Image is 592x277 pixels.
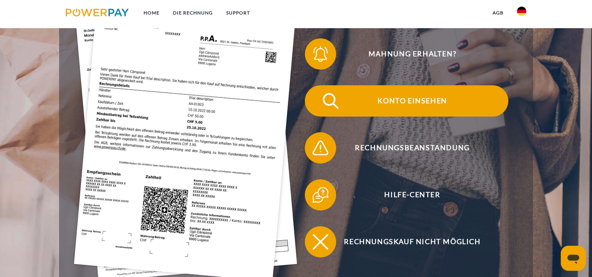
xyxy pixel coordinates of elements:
button: Konto einsehen [305,85,508,117]
button: Rechnungskauf nicht möglich [305,226,508,257]
button: Rechnungsbeanstandung [305,132,508,164]
span: Konto einsehen [317,85,508,117]
span: Rechnungskauf nicht möglich [317,226,508,257]
span: Rechnungsbeanstandung [317,132,508,164]
img: qb_warning.svg [311,138,330,158]
span: Hilfe-Center [317,179,508,210]
img: logo-powerpay.svg [66,9,129,16]
a: Home [137,6,166,20]
img: qb_close.svg [311,232,330,252]
img: qb_bell.svg [311,44,330,64]
a: SUPPORT [220,6,257,20]
button: Hilfe-Center [305,179,508,210]
iframe: Schaltfläche zum Öffnen des Messaging-Fensters [561,246,586,271]
img: de [517,7,526,16]
a: DIE RECHNUNG [166,6,220,20]
span: Mahnung erhalten? [317,38,508,70]
img: qb_search.svg [321,91,340,111]
img: qb_help.svg [311,185,330,205]
button: Mahnung erhalten? [305,38,508,70]
a: agb [486,6,510,20]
